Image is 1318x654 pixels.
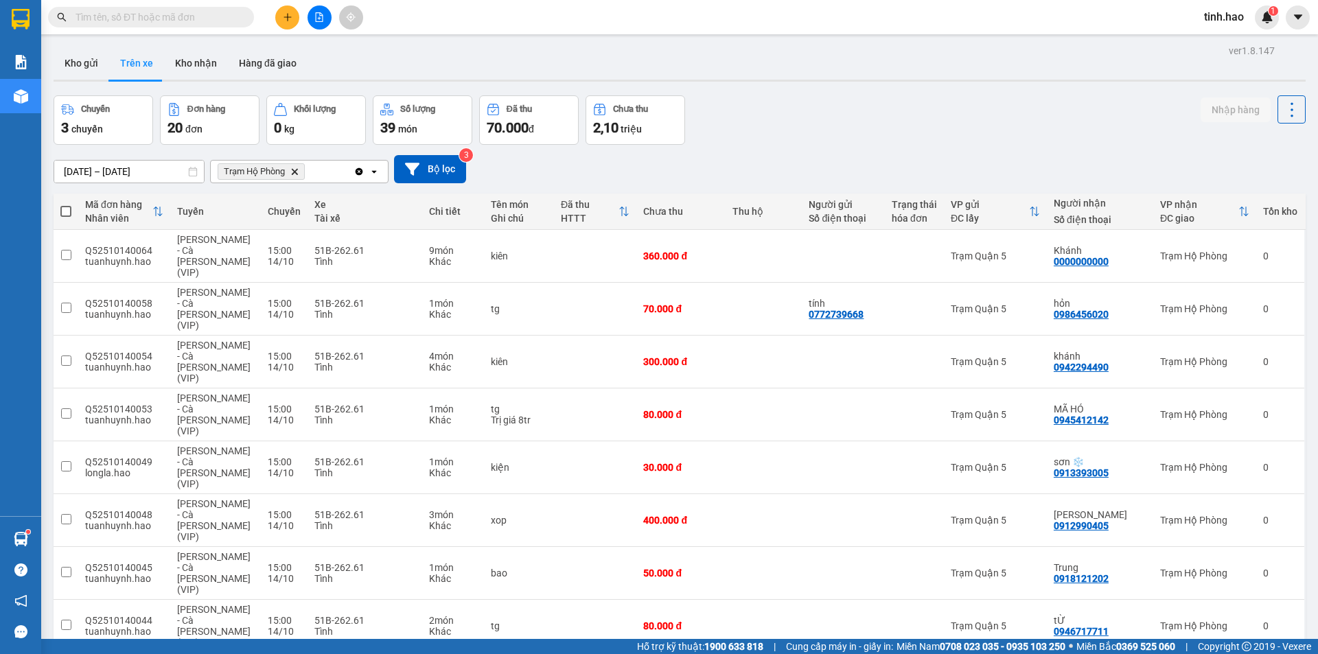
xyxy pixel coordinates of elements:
[561,199,618,210] div: Đã thu
[1054,298,1146,309] div: hỏn
[1271,6,1275,16] span: 1
[14,532,28,546] img: warehouse-icon
[268,206,301,217] div: Chuyến
[369,166,380,177] svg: open
[429,245,477,256] div: 9 món
[1263,620,1297,631] div: 0
[85,245,163,256] div: Q52510140064
[274,119,281,136] span: 0
[491,250,547,261] div: kiên
[308,5,332,30] button: file-add
[314,573,415,584] div: Tình
[1054,573,1109,584] div: 0918121202
[177,445,251,489] span: [PERSON_NAME] - Cà [PERSON_NAME] (VIP)
[380,119,395,136] span: 39
[284,124,294,135] span: kg
[1263,462,1297,473] div: 0
[314,404,415,414] div: 51B-262.61
[1160,462,1249,473] div: Trạm Hộ Phòng
[1054,414,1109,425] div: 0945412142
[177,551,251,595] span: [PERSON_NAME] - Cà [PERSON_NAME] (VIP)
[314,298,415,309] div: 51B-262.61
[314,615,415,626] div: 51B-262.61
[314,256,415,267] div: Tình
[394,155,466,183] button: Bộ lọc
[1054,309,1109,320] div: 0986456020
[177,604,251,648] span: [PERSON_NAME] - Cà [PERSON_NAME] (VIP)
[268,414,301,425] div: 14/10
[1160,515,1249,526] div: Trạm Hộ Phòng
[944,194,1047,230] th: Toggle SortBy
[429,309,477,320] div: Khác
[373,95,472,145] button: Số lượng39món
[1263,250,1297,261] div: 0
[1054,467,1109,478] div: 0913393005
[346,12,356,22] span: aim
[643,356,719,367] div: 300.000 đ
[491,462,547,473] div: kiện
[1054,351,1146,362] div: khánh
[85,520,163,531] div: tuanhuynh.hao
[283,12,292,22] span: plus
[1054,626,1109,637] div: 0946717711
[1263,515,1297,526] div: 0
[1269,6,1278,16] sup: 1
[809,199,877,210] div: Người gửi
[429,351,477,362] div: 4 món
[187,104,225,114] div: Đơn hàng
[290,167,299,176] svg: Delete
[339,5,363,30] button: aim
[314,509,415,520] div: 51B-262.61
[314,414,415,425] div: Tình
[167,119,183,136] span: 20
[429,456,477,467] div: 1 món
[643,206,719,217] div: Chưa thu
[507,104,532,114] div: Đã thu
[85,414,163,425] div: tuanhuynh.hao
[1263,356,1297,367] div: 0
[1242,642,1251,651] span: copyright
[774,639,776,654] span: |
[643,462,719,473] div: 30.000 đ
[314,467,415,478] div: Tình
[12,9,30,30] img: logo-vxr
[897,639,1065,654] span: Miền Nam
[491,213,547,224] div: Ghi chú
[177,206,254,217] div: Tuyến
[85,199,152,210] div: Mã đơn hàng
[85,562,163,573] div: Q52510140045
[268,351,301,362] div: 15:00
[951,303,1040,314] div: Trạm Quận 5
[61,119,69,136] span: 3
[268,562,301,573] div: 15:00
[429,562,477,573] div: 1 món
[429,404,477,414] div: 1 món
[218,163,305,180] span: Trạm Hộ Phòng, close by backspace
[1153,194,1256,230] th: Toggle SortBy
[268,467,301,478] div: 14/10
[14,89,28,104] img: warehouse-icon
[491,199,547,210] div: Tên món
[1160,620,1249,631] div: Trạm Hộ Phòng
[429,520,477,531] div: Khác
[268,626,301,637] div: 14/10
[177,498,251,542] span: [PERSON_NAME] - Cà [PERSON_NAME] (VIP)
[1160,213,1238,224] div: ĐC giao
[268,520,301,531] div: 14/10
[704,641,763,652] strong: 1900 633 818
[491,404,547,414] div: tg
[185,124,203,135] span: đơn
[940,641,1065,652] strong: 0708 023 035 - 0935 103 250
[54,161,204,183] input: Select a date range.
[54,95,153,145] button: Chuyến3chuyến
[85,626,163,637] div: tuanhuynh.hao
[14,563,27,576] span: question-circle
[429,573,477,584] div: Khác
[1186,639,1188,654] span: |
[429,256,477,267] div: Khác
[1116,641,1175,652] strong: 0369 525 060
[85,509,163,520] div: Q52510140048
[554,194,636,230] th: Toggle SortBy
[275,5,299,30] button: plus
[314,351,415,362] div: 51B-262.61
